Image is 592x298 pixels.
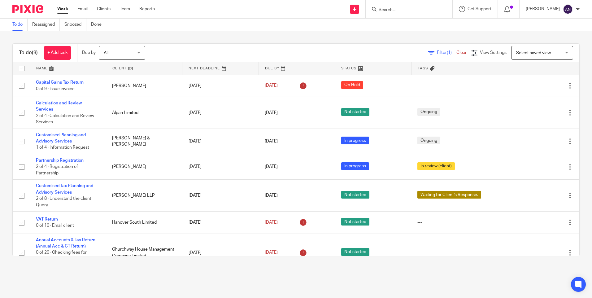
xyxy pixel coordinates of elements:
a: Email [77,6,88,12]
p: [PERSON_NAME] [526,6,560,12]
span: In progress [341,162,369,170]
span: [DATE] [265,111,278,115]
span: Not started [341,191,369,199]
a: Snoozed [64,19,86,31]
span: Filter [437,50,456,55]
a: Capital Gains Tax Return [36,80,84,85]
td: [DATE] [182,180,259,212]
span: Not started [341,248,369,256]
span: View Settings [480,50,507,55]
span: Not started [341,218,369,226]
a: Reports [139,6,155,12]
span: [DATE] [265,193,278,198]
a: Done [91,19,106,31]
span: Get Support [468,7,491,11]
a: Team [120,6,130,12]
span: (1) [447,50,452,55]
span: 1 of 4 · Information Request [36,146,89,150]
a: Customised Tax Planning and Advisory Services [36,184,93,194]
td: [DATE] [182,212,259,234]
td: [DATE] [182,75,259,97]
span: In progress [341,137,369,144]
span: [DATE] [265,165,278,169]
a: Calculation and Review Services [36,101,82,112]
span: [DATE] [265,139,278,143]
span: [DATE] [265,220,278,225]
td: [PERSON_NAME] [106,154,182,179]
td: [DATE] [182,129,259,154]
a: Annual Accounts & Tax Return (Annual Acc & CT Return) [36,238,95,248]
h1: To do [19,50,38,56]
td: [PERSON_NAME] & [PERSON_NAME] [106,129,182,154]
p: Due by [82,50,96,56]
span: On Hold [341,81,363,89]
span: All [104,51,108,55]
a: Clear [456,50,467,55]
td: [DATE] [182,97,259,129]
a: + Add task [44,46,71,60]
span: Tags [418,67,428,70]
span: 0 of 9 · Issue invoice [36,87,75,91]
span: (9) [32,50,38,55]
span: [DATE] [265,84,278,88]
td: Alpari Limited [106,97,182,129]
span: Ongoing [417,137,440,144]
div: --- [417,219,497,226]
td: Churchway House Management Company Limited [106,234,182,272]
td: [PERSON_NAME] [106,75,182,97]
span: [DATE] [265,251,278,255]
div: --- [417,83,497,89]
td: [DATE] [182,234,259,272]
td: [PERSON_NAME] LLP [106,180,182,212]
img: Pixie [12,5,43,13]
a: Work [57,6,68,12]
a: To do [12,19,28,31]
span: 2 of 4 · Calculation and Review Services [36,114,94,125]
div: --- [417,250,497,256]
span: In review (client) [417,162,455,170]
a: Partnership Registration [36,158,84,163]
img: svg%3E [563,4,573,14]
a: Reassigned [32,19,60,31]
td: [DATE] [182,154,259,179]
a: Customised Planning and Advisory Services [36,133,86,143]
td: Hanover South Limited [106,212,182,234]
span: 0 of 20 · Checking fees for Previous Year Paid with Accounts [36,250,87,267]
span: Not started [341,108,369,116]
span: 0 of 10 · Email client [36,224,74,228]
span: 2 of 4 · Registration of Partnership [36,164,78,175]
span: Ongoing [417,108,440,116]
span: Waiting for Client's Response. [417,191,481,199]
span: 2 of 8 · Understand the client Query [36,196,91,207]
a: VAT Return [36,217,58,221]
span: Select saved view [516,51,551,55]
input: Search [378,7,434,13]
a: Clients [97,6,111,12]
